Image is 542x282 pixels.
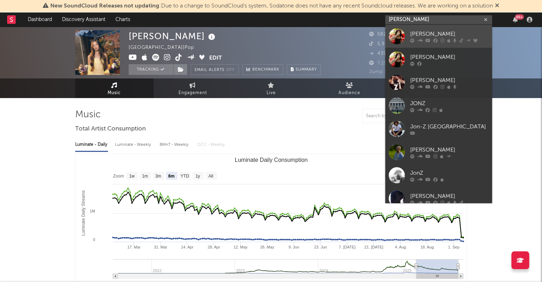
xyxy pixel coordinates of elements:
[57,12,110,27] a: Discovery Assistant
[75,139,108,151] div: Luminate - Daily
[160,139,190,151] div: BMAT - Weekly
[369,32,396,37] span: 582,513
[362,113,438,119] input: Search by song name or URL
[385,71,492,94] a: [PERSON_NAME]
[515,14,524,20] div: 99 +
[288,245,299,249] text: 9. Jun
[495,3,499,9] span: Dismiss
[195,174,200,179] text: 1y
[385,94,492,117] a: JONZ
[232,78,310,98] a: Live
[233,245,248,249] text: 12. May
[75,78,154,98] a: Music
[448,245,459,249] text: 1. Sep
[385,25,492,48] a: [PERSON_NAME]
[50,3,159,9] span: New SoundCloud Releases not updating
[339,245,355,249] text: 7. [DATE]
[127,245,141,249] text: 17. Mar
[142,174,148,179] text: 1m
[129,43,202,52] div: [GEOGRAPHIC_DATA] | Pop
[108,89,121,97] span: Music
[287,64,321,75] button: Summary
[155,174,161,179] text: 3m
[410,99,489,108] div: JONZ
[115,139,153,151] div: Luminate - Weekly
[207,245,220,249] text: 28. Apr
[369,70,412,74] span: Jump Score: 60.9
[410,192,489,200] div: [PERSON_NAME]
[369,51,387,56] span: 439
[310,78,389,98] a: Audience
[75,125,146,133] span: Total Artist Consumption
[410,53,489,61] div: [PERSON_NAME]
[154,78,232,98] a: Engagement
[234,157,308,163] text: Luminate Daily Consumption
[410,145,489,154] div: [PERSON_NAME]
[267,89,276,97] span: Live
[296,68,317,72] span: Summary
[226,68,235,72] em: Off
[154,245,167,249] text: 31. Mar
[50,3,493,9] span: : Due to a change to SoundCloud's system, Sodatone does not have any recent Soundcloud releases. ...
[129,174,135,179] text: 1w
[129,30,217,42] div: [PERSON_NAME]
[385,48,492,71] a: [PERSON_NAME]
[385,187,492,210] a: [PERSON_NAME]
[369,61,443,66] span: 7,153,252 Monthly Listeners
[410,122,489,131] div: Jon-Z [GEOGRAPHIC_DATA]
[420,245,433,249] text: 18. Aug
[385,15,492,24] input: Search for artists
[364,245,383,249] text: 21. [DATE]
[385,117,492,140] a: Jon-Z [GEOGRAPHIC_DATA]
[260,245,274,249] text: 26. May
[180,174,189,179] text: YTD
[385,164,492,187] a: JonZ
[81,190,86,236] text: Luminate Daily Streams
[89,209,95,213] text: 1M
[385,140,492,164] a: [PERSON_NAME]
[410,30,489,38] div: [PERSON_NAME]
[369,42,402,46] span: 5,900,000
[129,64,173,75] button: Tracking
[209,54,222,63] button: Edit
[179,89,207,97] span: Engagement
[168,174,174,179] text: 6m
[339,89,360,97] span: Audience
[181,245,193,249] text: 14. Apr
[113,174,124,179] text: Zoom
[410,169,489,177] div: JonZ
[314,245,327,249] text: 23. Jun
[513,17,518,22] button: 99+
[191,64,239,75] button: Email AlertsOff
[242,64,283,75] a: Benchmark
[23,12,57,27] a: Dashboard
[93,237,95,242] text: 0
[208,174,213,179] text: All
[110,12,135,27] a: Charts
[252,66,279,74] span: Benchmark
[395,245,406,249] text: 4. Aug
[410,76,489,84] div: [PERSON_NAME]
[385,173,398,178] text: [DATE]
